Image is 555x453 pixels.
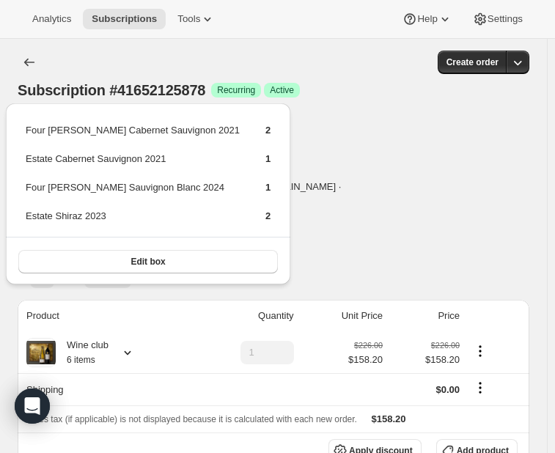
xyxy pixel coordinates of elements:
[270,84,294,96] span: Active
[265,153,271,164] span: 1
[464,9,532,29] button: Settings
[392,353,460,367] span: $158.20
[18,51,41,74] button: Subscriptions
[83,9,166,29] button: Subscriptions
[438,51,507,74] button: Create order
[92,13,157,25] span: Subscriptions
[169,9,224,29] button: Tools
[15,388,50,424] div: Open Intercom Messenger
[217,84,255,96] span: Recurring
[488,13,523,25] span: Settings
[18,82,205,98] span: Subscription #41652125878
[265,210,271,221] span: 2
[56,338,109,367] div: Wine club
[23,9,80,29] button: Analytics
[67,355,95,365] small: 6 items
[468,380,492,396] button: Shipping actions
[18,250,278,273] button: Edit box
[25,122,240,150] td: Four [PERSON_NAME] Cabernet Sauvignon 2021
[387,300,464,332] th: Price
[187,300,298,332] th: Quantity
[25,151,240,178] td: Estate Cabernet Sauvignon 2021
[394,9,460,29] button: Help
[354,341,383,350] small: $226.00
[131,256,165,268] span: Edit box
[417,13,437,25] span: Help
[298,300,388,332] th: Unit Price
[435,384,460,395] span: $0.00
[26,414,357,424] span: Sales tax (if applicable) is not displayed because it is calculated with each new order.
[32,13,71,25] span: Analytics
[18,300,187,332] th: Product
[25,208,240,235] td: Estate Shiraz 2023
[348,353,383,367] span: $158.20
[431,341,460,350] small: $226.00
[446,56,499,68] span: Create order
[468,343,492,359] button: Product actions
[18,373,187,405] th: Shipping
[265,182,271,193] span: 1
[25,180,240,207] td: Four [PERSON_NAME] Sauvignon Blanc 2024
[177,13,200,25] span: Tools
[372,413,406,424] span: $158.20
[265,125,271,136] span: 2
